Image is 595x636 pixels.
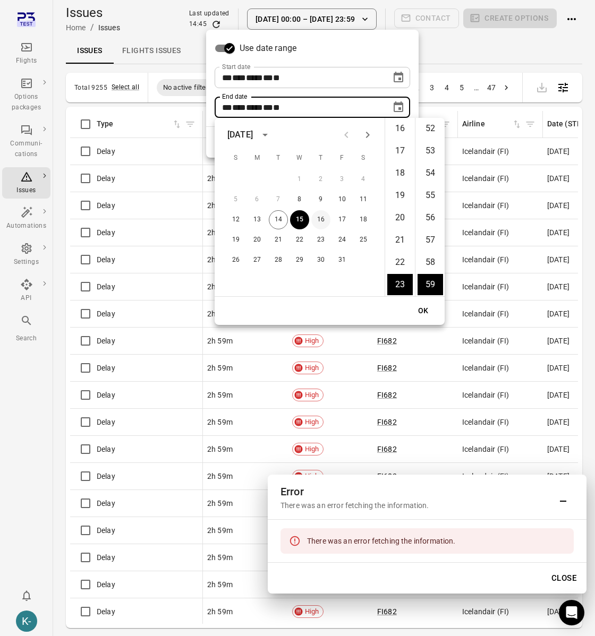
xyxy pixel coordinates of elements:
span: Year [246,104,263,111]
div: Open Intercom Messenger [559,600,584,625]
label: End date [222,92,247,101]
li: 59 minutes [418,274,443,295]
span: Minutes [273,74,280,82]
span: Friday [333,148,352,169]
button: 29 [290,251,309,270]
li: 55 minutes [418,185,443,206]
span: Tuesday [269,148,288,169]
ul: Select minutes [415,118,445,296]
li: 56 minutes [418,207,443,228]
button: 30 [311,251,330,270]
span: Wednesday [290,148,309,169]
div: [DATE] [227,128,253,141]
button: 18 [354,210,373,229]
button: Next month [357,124,378,145]
span: Hours [263,74,273,82]
span: Month [232,74,246,82]
button: 10 [333,190,352,209]
li: 22 hours [387,252,413,273]
li: 23 hours [387,274,413,295]
span: Sunday [226,148,245,169]
li: 20 hours [387,207,413,228]
span: Use date range [240,42,296,55]
label: Start date [222,62,250,71]
button: 17 [333,210,352,229]
span: Year [246,74,263,82]
span: Thursday [311,148,330,169]
button: 8 [290,190,309,209]
li: 16 hours [387,118,413,139]
button: calendar view is open, switch to year view [256,126,274,144]
button: Choose date, selected date is Oct 8, 2025 [388,67,409,88]
span: Minutes [273,104,280,111]
button: 24 [333,230,352,250]
li: 54 minutes [418,162,443,184]
button: 15 [290,210,309,229]
button: 9 [311,190,330,209]
span: Day [222,104,232,111]
button: OK [406,301,440,321]
button: 12 [226,210,245,229]
button: 31 [333,251,352,270]
li: 53 minutes [418,140,443,161]
span: Monday [248,148,267,169]
li: 21 hours [387,229,413,251]
button: 23 [311,230,330,250]
button: 27 [248,251,267,270]
button: 26 [226,251,245,270]
span: Saturday [354,148,373,169]
li: 52 minutes [418,118,443,139]
button: 21 [269,230,288,250]
button: 25 [354,230,373,250]
button: 20 [248,230,267,250]
span: Month [232,104,246,111]
button: 16 [311,210,330,229]
li: 57 minutes [418,229,443,251]
button: 19 [226,230,245,250]
span: Hours [263,104,273,111]
button: 28 [269,251,288,270]
ul: Select hours [385,118,415,296]
li: 17 hours [387,140,413,161]
button: 11 [354,190,373,209]
li: 18 hours [387,162,413,184]
button: Choose date, selected date is Oct 15, 2025 [388,97,409,118]
li: 58 minutes [418,252,443,273]
button: 14 [269,210,288,229]
span: Day [222,74,232,82]
li: 19 hours [387,185,413,206]
button: 13 [248,210,267,229]
button: 22 [290,230,309,250]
